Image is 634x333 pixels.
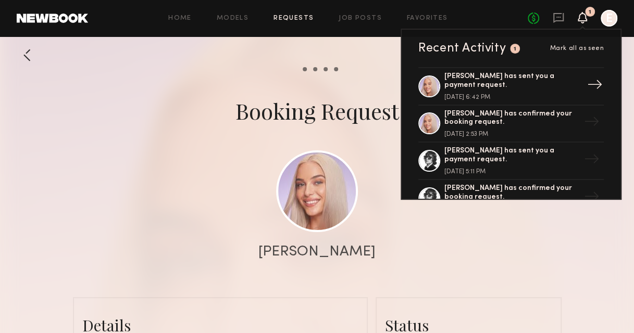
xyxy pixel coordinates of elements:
[583,73,607,100] div: →
[444,169,580,175] div: [DATE] 5:11 PM
[444,147,580,164] div: [PERSON_NAME] has sent you a payment request.
[235,96,399,125] div: Booking Request
[444,72,580,90] div: [PERSON_NAME] has sent you a payment request.
[168,15,192,22] a: Home
[407,15,448,22] a: Favorites
[339,15,382,22] a: Job Posts
[418,42,506,55] div: Recent Activity
[580,147,604,174] div: →
[601,10,617,27] a: E
[444,94,580,100] div: [DATE] 6:42 PM
[589,9,591,15] div: 1
[418,180,604,217] a: [PERSON_NAME] has confirmed your booking request.→
[550,45,604,52] span: Mark all as seen
[418,143,604,180] a: [PERSON_NAME] has sent you a payment request.[DATE] 5:11 PM→
[418,67,604,106] a: [PERSON_NAME] has sent you a payment request.[DATE] 6:42 PM→
[274,15,314,22] a: Requests
[514,46,517,52] div: 1
[580,185,604,212] div: →
[444,110,580,127] div: [PERSON_NAME] has confirmed your booking request.
[418,106,604,143] a: [PERSON_NAME] has confirmed your booking request.[DATE] 2:53 PM→
[444,184,580,202] div: [PERSON_NAME] has confirmed your booking request.
[258,245,376,259] div: [PERSON_NAME]
[217,15,248,22] a: Models
[580,110,604,137] div: →
[444,131,580,137] div: [DATE] 2:53 PM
